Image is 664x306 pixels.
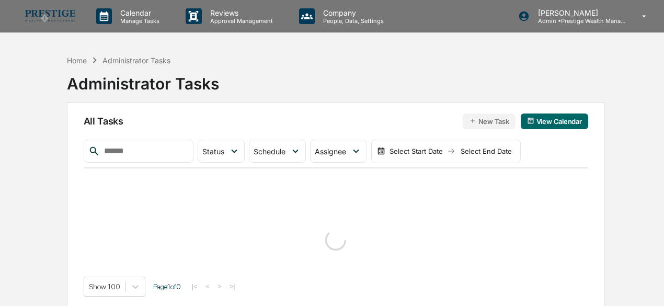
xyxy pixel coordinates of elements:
p: [PERSON_NAME] [530,8,627,17]
p: Reviews [202,8,278,17]
div: Home [67,56,87,65]
img: calendar [527,117,534,124]
p: People, Data, Settings [315,17,389,25]
div: Select Start Date [387,147,445,155]
span: Assignee [315,147,346,156]
div: Administrator Tasks [102,56,170,65]
p: Admin • Prestige Wealth Management [530,17,627,25]
div: Administrator Tasks [67,66,219,93]
img: logo [25,10,75,22]
p: Company [315,8,389,17]
img: arrow right [447,147,455,155]
span: All Tasks [84,116,123,127]
button: < [202,282,213,291]
p: Approval Management [202,17,278,25]
p: Manage Tasks [112,17,165,25]
span: Schedule [254,147,285,156]
span: Page 1 of 0 [153,282,181,291]
p: Calendar [112,8,165,17]
div: Select End Date [457,147,515,155]
img: calendar [377,147,385,155]
button: New Task [463,114,516,129]
button: >| [226,282,238,291]
span: Status [202,147,224,156]
button: View Calendar [521,114,588,129]
button: |< [189,282,201,291]
button: > [214,282,225,291]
